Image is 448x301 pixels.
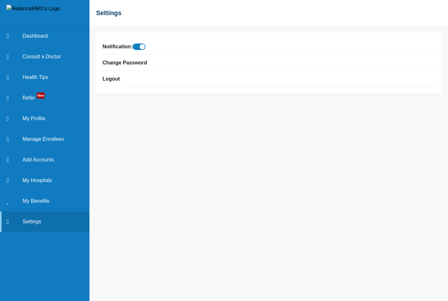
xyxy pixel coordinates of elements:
h2: Settings [96,8,121,18]
span: Notification : [102,43,145,51]
img: RelianceHMO's Logo [6,5,60,21]
a: Change Password [102,59,147,67]
a: Logout [102,75,120,83]
span: New [37,92,45,99]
